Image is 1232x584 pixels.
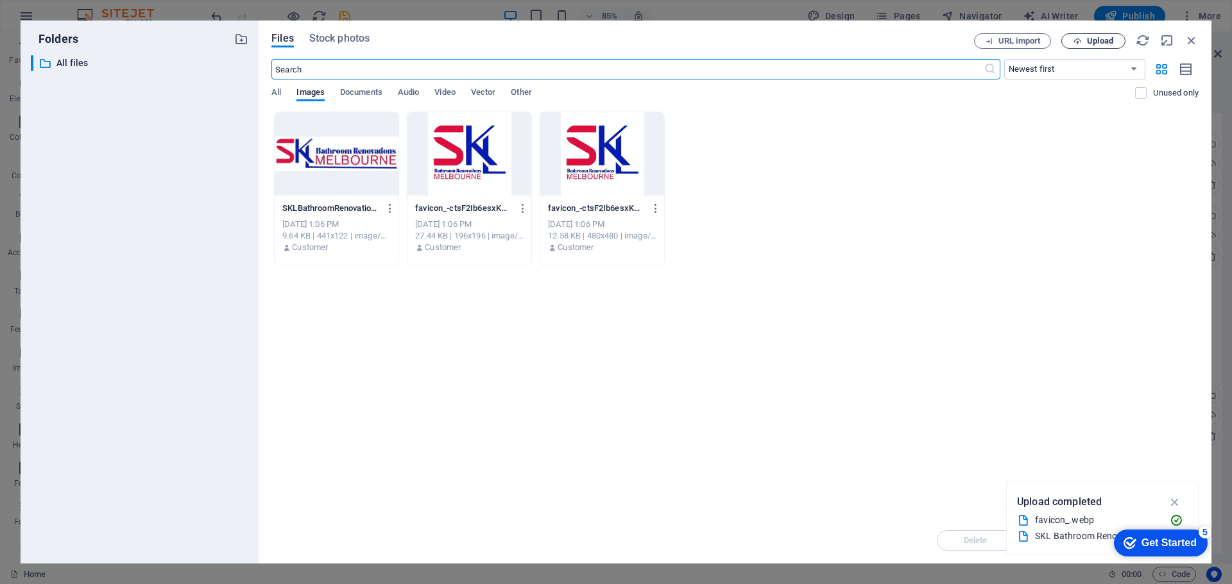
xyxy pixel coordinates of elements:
[271,31,294,46] span: Files
[31,55,33,71] div: ​
[38,14,93,26] div: Get Started
[10,6,104,33] div: Get Started 5 items remaining, 0% complete
[296,85,325,103] span: Images
[415,230,524,242] div: 27.44 KB | 196x196 | image/png
[425,242,461,253] p: Customer
[271,59,983,79] input: Search
[558,242,594,253] p: Customer
[1017,494,1102,510] p: Upload completed
[511,85,531,103] span: Other
[398,85,419,103] span: Audio
[1035,513,1159,528] div: favicon_.webp
[95,3,108,15] div: 5
[415,203,511,214] p: favicon_-ctsF2Ib6esxKWnwEGGR71g-EtvA_zzC_zL7B2pRaUWs_Q.png
[1136,33,1150,47] i: Reload
[471,85,496,103] span: Vector
[340,85,382,103] span: Documents
[282,219,391,230] div: [DATE] 1:06 PM
[282,203,379,214] p: SKLBathroomRenovationsMelbournelogo-6N2s54BHAmeneZs3rqHNsA.webp
[282,230,391,242] div: 9.64 KB | 441x122 | image/webp
[31,31,78,47] p: Folders
[1061,33,1125,49] button: Upload
[415,219,524,230] div: [DATE] 1:06 PM
[974,33,1051,49] button: URL import
[998,37,1040,45] span: URL import
[271,85,281,103] span: All
[1087,37,1113,45] span: Upload
[56,56,225,71] p: All files
[1185,33,1199,47] i: Close
[548,230,656,242] div: 12.58 KB | 480x480 | image/webp
[1035,529,1159,544] div: SKL Bathroom Renovations [GEOGRAPHIC_DATA] logo.webp
[234,32,248,46] i: Create new folder
[548,203,644,214] p: favicon_-ctsF2Ib6esxKWnwEGGR71g.webp
[548,219,656,230] div: [DATE] 1:06 PM
[1160,33,1174,47] i: Minimize
[434,85,455,103] span: Video
[1153,87,1199,99] p: Displays only files that are not in use on the website. Files added during this session can still...
[309,31,370,46] span: Stock photos
[292,242,328,253] p: Customer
